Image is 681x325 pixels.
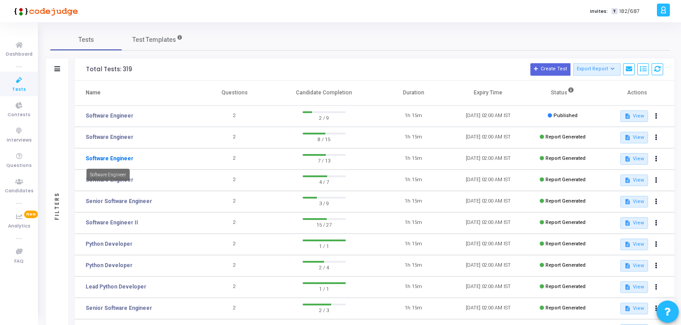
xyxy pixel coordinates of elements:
[303,199,346,207] span: 3 / 9
[451,127,525,148] td: [DATE] 02:00 AM IST
[451,212,525,234] td: [DATE] 02:00 AM IST
[197,234,272,255] td: 2
[376,170,451,191] td: 1h 15m
[197,276,272,298] td: 2
[376,234,451,255] td: 1h 15m
[530,63,570,76] button: Create Test
[554,113,578,118] span: Published
[197,191,272,212] td: 2
[546,134,586,140] span: Report Generated
[590,8,608,15] label: Invites:
[7,137,32,144] span: Interviews
[451,191,525,212] td: [DATE] 02:00 AM IST
[12,86,26,93] span: Tests
[624,284,631,290] mat-icon: description
[451,234,525,255] td: [DATE] 02:00 AM IST
[546,177,586,183] span: Report Generated
[86,154,133,162] a: Software Engineer
[197,81,272,106] th: Questions
[86,283,146,291] a: Lead Python Developer
[75,81,197,106] th: Name
[86,304,152,312] a: Senior Software Engineer
[619,8,640,15] span: 182/687
[303,134,346,143] span: 8 / 15
[620,303,648,314] button: View
[451,255,525,276] td: [DATE] 02:00 AM IST
[624,177,631,183] mat-icon: description
[620,239,648,250] button: View
[86,66,132,73] div: Total Tests: 319
[624,156,631,162] mat-icon: description
[451,298,525,319] td: [DATE] 02:00 AM IST
[624,241,631,248] mat-icon: description
[611,8,617,15] span: T
[451,276,525,298] td: [DATE] 02:00 AM IST
[546,284,586,289] span: Report Generated
[272,81,376,106] th: Candidate Completion
[620,196,648,207] button: View
[546,305,586,311] span: Report Generated
[451,106,525,127] td: [DATE] 02:00 AM IST
[600,81,674,106] th: Actions
[303,177,346,186] span: 4 / 7
[6,162,32,170] span: Questions
[624,305,631,312] mat-icon: description
[197,148,272,170] td: 2
[546,219,586,225] span: Report Generated
[376,276,451,298] td: 1h 15m
[546,155,586,161] span: Report Generated
[376,298,451,319] td: 1h 15m
[6,51,33,58] span: Dashboard
[624,113,631,119] mat-icon: description
[86,112,133,120] a: Software Engineer
[197,298,272,319] td: 2
[620,217,648,229] button: View
[303,305,346,314] span: 2 / 3
[620,281,648,293] button: View
[376,212,451,234] td: 1h 15m
[132,35,176,45] span: Test Templates
[197,255,272,276] td: 2
[197,170,272,191] td: 2
[451,170,525,191] td: [DATE] 02:00 AM IST
[451,81,525,106] th: Expiry Time
[624,263,631,269] mat-icon: description
[376,127,451,148] td: 1h 15m
[86,133,133,141] a: Software Engineer
[86,219,138,227] a: Software Engineer II
[86,197,152,205] a: Senior Software Engineer
[620,132,648,143] button: View
[573,63,621,76] button: Export Report
[11,2,78,20] img: logo
[14,258,24,265] span: FAQ
[620,153,648,165] button: View
[86,169,130,181] div: Software Engineer
[620,260,648,272] button: View
[86,261,132,269] a: Python Developer
[620,110,648,122] button: View
[303,241,346,250] span: 1 / 1
[376,81,451,106] th: Duration
[620,175,648,186] button: View
[303,156,346,165] span: 7 / 13
[303,220,346,229] span: 15 / 27
[197,127,272,148] td: 2
[78,35,94,45] span: Tests
[53,157,61,255] div: Filters
[5,187,33,195] span: Candidates
[86,240,132,248] a: Python Developer
[451,148,525,170] td: [DATE] 02:00 AM IST
[197,106,272,127] td: 2
[624,220,631,226] mat-icon: description
[197,212,272,234] td: 2
[376,255,451,276] td: 1h 15m
[546,241,586,247] span: Report Generated
[624,199,631,205] mat-icon: description
[8,111,30,119] span: Contests
[303,113,346,122] span: 2 / 9
[8,223,30,230] span: Analytics
[546,198,586,204] span: Report Generated
[376,148,451,170] td: 1h 15m
[546,262,586,268] span: Report Generated
[624,134,631,141] mat-icon: description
